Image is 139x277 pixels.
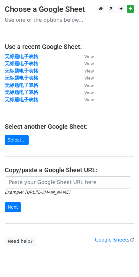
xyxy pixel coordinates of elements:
[78,97,94,103] a: View
[5,166,134,174] h4: Copy/paste a Google Sheet URL:
[5,89,38,95] a: 无标题电子表格
[5,135,29,145] a: Select...
[84,83,94,88] small: View
[5,43,134,50] h4: Use a recent Google Sheet:
[84,61,94,66] small: View
[5,236,36,246] a: Need help?
[5,68,38,74] a: 无标题电子表格
[5,17,134,23] p: Use one of the options below...
[5,176,131,189] input: Paste your Google Sheet URL here
[78,82,94,88] a: View
[5,82,38,88] a: 无标题电子表格
[78,54,94,59] a: View
[84,69,94,73] small: View
[5,75,38,81] a: 无标题电子表格
[5,97,38,103] a: 无标题电子表格
[78,89,94,95] a: View
[84,76,94,81] small: View
[78,75,94,81] a: View
[5,5,134,14] h3: Choose a Google Sheet
[95,237,134,243] a: Google Sheets
[5,61,38,66] a: 无标题电子表格
[84,54,94,59] small: View
[5,190,70,195] small: Example: [URL][DOMAIN_NAME]
[5,54,38,59] a: 无标题电子表格
[5,123,134,130] h4: Select another Google Sheet:
[84,97,94,102] small: View
[5,202,21,212] input: Next
[78,68,94,74] a: View
[84,90,94,95] small: View
[107,246,139,277] iframe: Chat Widget
[78,61,94,66] a: View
